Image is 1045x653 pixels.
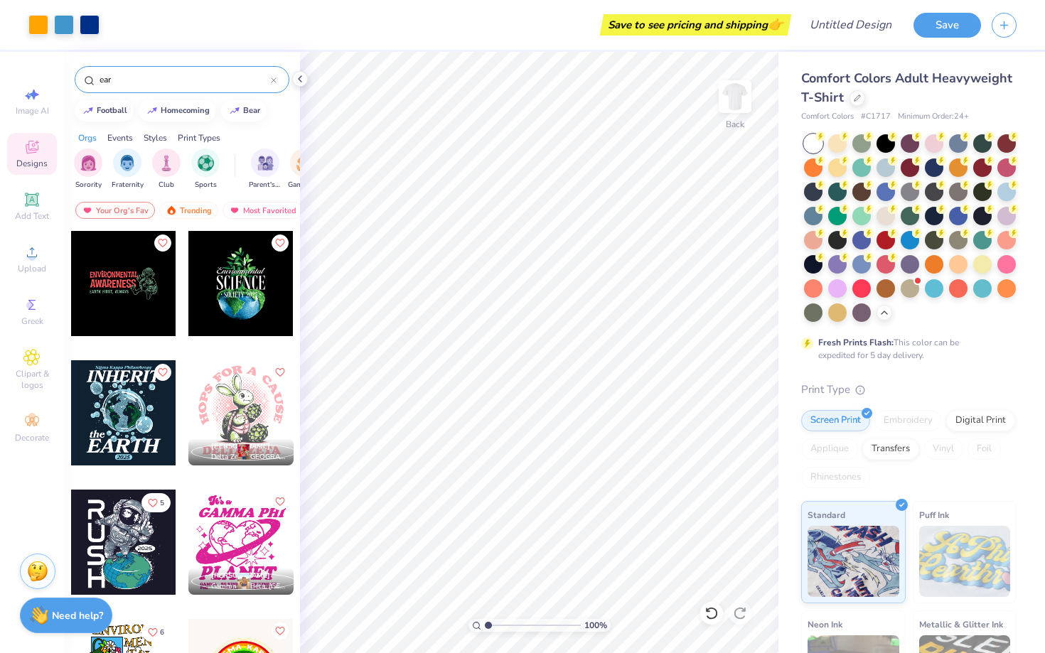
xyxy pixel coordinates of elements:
[768,16,783,33] span: 👉
[288,180,321,190] span: Game Day
[221,100,267,122] button: bear
[16,105,49,117] span: Image AI
[604,14,788,36] div: Save to see pricing and shipping
[862,438,919,460] div: Transfers
[801,438,858,460] div: Applique
[223,202,303,219] div: Most Favorited
[107,131,133,144] div: Events
[15,432,49,443] span: Decorate
[861,111,891,123] span: # C1717
[721,82,749,111] img: Back
[211,452,288,463] span: Delta Zeta, [GEOGRAPHIC_DATA][US_STATE] at [GEOGRAPHIC_DATA]
[139,100,216,122] button: homecoming
[923,438,963,460] div: Vinyl
[75,202,155,219] div: Your Org's Fav
[249,149,282,190] button: filter button
[82,107,94,115] img: trend_line.gif
[249,149,282,190] div: filter for Parent's Weekend
[78,131,97,144] div: Orgs
[98,72,271,87] input: Try "Alpha"
[152,149,181,190] button: filter button
[919,526,1011,597] img: Puff Ink
[15,210,49,222] span: Add Text
[16,158,48,169] span: Designs
[919,617,1003,632] span: Metallic & Glitter Ink
[801,111,854,123] span: Comfort Colors
[159,180,174,190] span: Club
[798,11,903,39] input: Untitled Design
[75,100,134,122] button: football
[18,263,46,274] span: Upload
[160,500,164,507] span: 5
[584,619,607,632] span: 100 %
[52,609,103,622] strong: Need help?
[801,410,870,431] div: Screen Print
[74,149,102,190] div: filter for Sorority
[112,149,144,190] button: filter button
[211,441,270,451] span: [PERSON_NAME]
[159,155,174,171] img: Club Image
[818,336,993,362] div: This color can be expedited for 5 day delivery.
[74,149,102,190] button: filter button
[272,493,289,510] button: Like
[808,507,845,522] span: Standard
[243,107,260,114] div: bear
[152,149,181,190] div: filter for Club
[919,507,949,522] span: Puff Ink
[272,622,289,639] button: Like
[166,205,177,215] img: trending.gif
[272,234,289,252] button: Like
[272,364,289,381] button: Like
[288,149,321,190] div: filter for Game Day
[80,155,97,171] img: Sorority Image
[141,493,171,512] button: Like
[913,13,981,38] button: Save
[141,622,171,642] button: Like
[726,118,744,131] div: Back
[112,149,144,190] div: filter for Fraternity
[159,202,218,219] div: Trending
[229,205,240,215] img: most_fav.gif
[112,180,144,190] span: Fraternity
[161,107,210,114] div: homecoming
[154,234,171,252] button: Like
[801,467,870,488] div: Rhinestones
[257,155,274,171] img: Parent's Weekend Image
[249,180,282,190] span: Parent's Weekend
[191,149,220,190] div: filter for Sports
[808,617,842,632] span: Neon Ink
[898,111,969,123] span: Minimum Order: 24 +
[144,131,167,144] div: Styles
[946,410,1015,431] div: Digital Print
[874,410,942,431] div: Embroidery
[82,205,93,215] img: most_fav.gif
[296,155,313,171] img: Game Day Image
[818,337,894,348] strong: Fresh Prints Flash:
[178,131,220,144] div: Print Types
[119,155,135,171] img: Fraternity Image
[154,364,171,381] button: Like
[97,107,127,114] div: football
[75,180,102,190] span: Sorority
[801,382,1017,398] div: Print Type
[229,107,240,115] img: trend_line.gif
[195,180,217,190] span: Sports
[801,70,1012,106] span: Comfort Colors Adult Heavyweight T-Shirt
[808,526,899,597] img: Standard
[160,629,164,636] span: 6
[146,107,158,115] img: trend_line.gif
[211,571,270,581] span: [PERSON_NAME]
[288,149,321,190] button: filter button
[7,368,57,391] span: Clipart & logos
[191,149,220,190] button: filter button
[211,581,288,592] span: Gamma Phi Beta, [GEOGRAPHIC_DATA][US_STATE]
[21,315,43,327] span: Greek
[968,438,1001,460] div: Foil
[198,155,214,171] img: Sports Image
